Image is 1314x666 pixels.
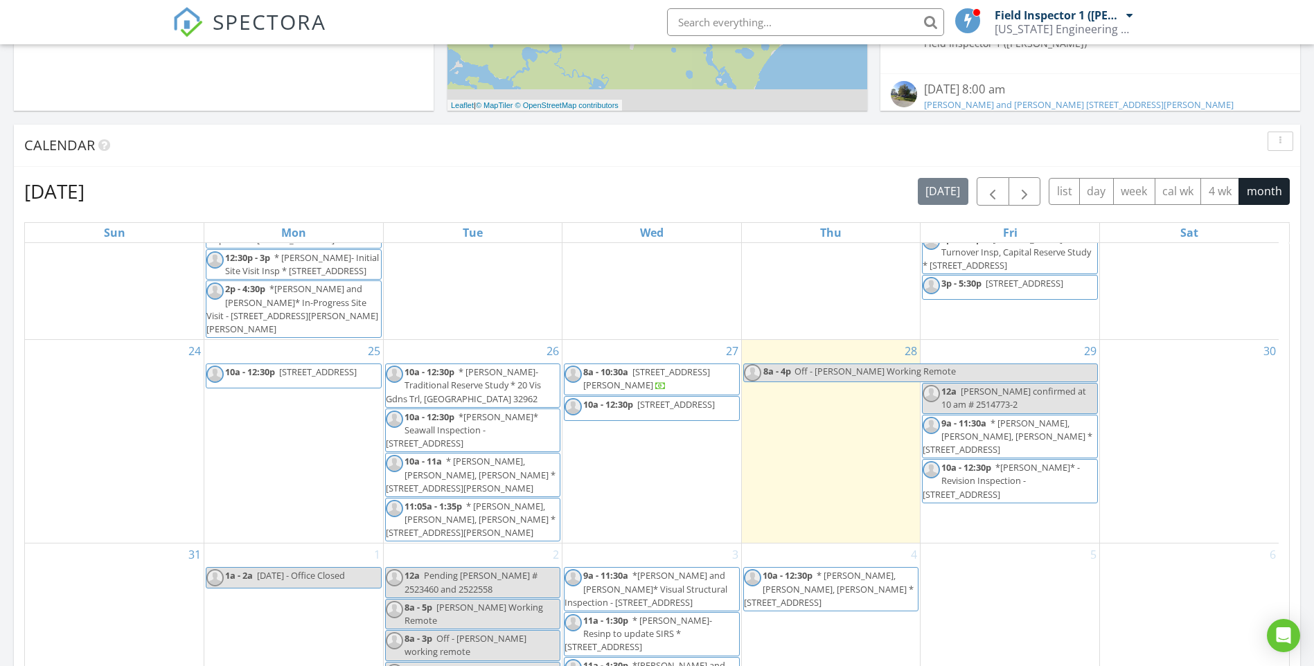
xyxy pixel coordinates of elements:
[923,417,1092,456] span: * [PERSON_NAME], [PERSON_NAME], [PERSON_NAME] * [STREET_ADDRESS]
[405,500,462,512] span: 11:05a - 1:35p
[565,366,582,383] img: default-user-f0147aede5fd5fa78ca7ade42f37bd4542148d508eef1c3d3ea960f66861d68b.jpg
[891,81,917,107] img: streetview
[386,411,538,449] a: 10a - 12:30p *[PERSON_NAME]* Seawall Inspection - [STREET_ADDRESS]
[565,569,727,608] a: 9a - 11:30a *[PERSON_NAME] and [PERSON_NAME]* Visual Structural Inspection - [STREET_ADDRESS]
[386,601,403,618] img: default-user-f0147aede5fd5fa78ca7ade42f37bd4542148d508eef1c3d3ea960f66861d68b.jpg
[385,408,561,453] a: 10a - 12:30p *[PERSON_NAME]* Seawall Inspection - [STREET_ADDRESS]
[405,569,420,582] span: 12a
[1081,340,1099,362] a: Go to August 29, 2025
[564,396,740,421] a: 10a - 12:30p [STREET_ADDRESS]
[744,569,761,586] img: default-user-f0147aede5fd5fa78ca7ade42f37bd4542148d508eef1c3d3ea960f66861d68b.jpg
[405,601,543,627] span: [PERSON_NAME] Working Remote
[451,101,474,109] a: Leaflet
[941,277,1065,289] a: 3p - 5:30p [STREET_ADDRESS]
[206,251,224,269] img: default-user-f0147aede5fd5fa78ca7ade42f37bd4542148d508eef1c3d3ea960f66861d68b.jpg
[544,340,562,362] a: Go to August 26, 2025
[667,8,944,36] input: Search everything...
[405,632,526,658] span: Off - [PERSON_NAME] working remote
[1178,223,1201,242] a: Saturday
[743,567,919,611] a: 10a - 12:30p * [PERSON_NAME], [PERSON_NAME], [PERSON_NAME] * [STREET_ADDRESS]
[922,231,1098,275] a: 2p - 4:30p * [PERSON_NAME]- Turnover Insp, Capital Reserve Study * [STREET_ADDRESS]
[386,411,538,449] span: *[PERSON_NAME]* Seawall Inspection - [STREET_ADDRESS]
[206,282,378,335] a: 2p - 4:30p *[PERSON_NAME] and [PERSON_NAME]* In-Progress Site Visit - [STREET_ADDRESS][PERSON_NAM...
[206,569,224,586] img: default-user-f0147aede5fd5fa78ca7ade42f37bd4542148d508eef1c3d3ea960f66861d68b.jpg
[564,567,740,611] a: 9a - 11:30a *[PERSON_NAME] and [PERSON_NAME]* Visual Structural Inspection - [STREET_ADDRESS]
[206,282,378,335] span: *[PERSON_NAME] and [PERSON_NAME]* In-Progress Site Visit - [STREET_ADDRESS][PERSON_NAME][PERSON_N...
[279,366,357,378] span: [STREET_ADDRESS]
[386,500,556,539] span: * [PERSON_NAME], [PERSON_NAME], [PERSON_NAME] * [STREET_ADDRESS][PERSON_NAME]
[1200,178,1239,205] button: 4 wk
[583,366,710,391] span: [STREET_ADDRESS][PERSON_NAME]
[386,455,403,472] img: default-user-f0147aede5fd5fa78ca7ade42f37bd4542148d508eef1c3d3ea960f66861d68b.jpg
[923,417,1092,456] a: 9a - 11:30a * [PERSON_NAME], [PERSON_NAME], [PERSON_NAME] * [STREET_ADDRESS]
[385,453,561,497] a: 10a - 11a * [PERSON_NAME], [PERSON_NAME], [PERSON_NAME] * [STREET_ADDRESS][PERSON_NAME]
[941,233,982,245] span: 2p - 4:30p
[923,233,1091,271] span: * [PERSON_NAME]- Turnover Insp, Capital Reserve Study * [STREET_ADDRESS]
[204,340,384,543] td: Go to August 25, 2025
[405,601,432,613] span: 8a - 5p
[24,177,85,205] h2: [DATE]
[1238,178,1290,205] button: month
[225,366,275,378] span: 10a - 12:30p
[941,385,1086,411] span: [PERSON_NAME] confirmed at 10 am # 2514773-2
[186,340,204,362] a: Go to August 24, 2025
[583,398,717,411] a: 10a - 12:30p [STREET_ADDRESS]
[386,455,556,494] a: 10a - 11a * [PERSON_NAME], [PERSON_NAME], [PERSON_NAME] * [STREET_ADDRESS][PERSON_NAME]
[565,614,712,653] span: * [PERSON_NAME]- Resinp to update SIRS * [STREET_ADDRESS]
[565,569,582,586] img: default-user-f0147aede5fd5fa78ca7ade42f37bd4542148d508eef1c3d3ea960f66861d68b.jpg
[515,101,619,109] a: © OpenStreetMap contributors
[225,366,359,378] a: 10a - 12:30p [STREET_ADDRESS]
[941,417,986,429] span: 9a - 11:30a
[908,543,920,566] a: Go to September 4, 2025
[25,340,204,543] td: Go to August 24, 2025
[922,459,1098,503] a: 10a - 12:30p *[PERSON_NAME]* - Revision Inspection - [STREET_ADDRESS]
[583,366,710,391] a: 8a - 10:30a [STREET_ADDRESS][PERSON_NAME]
[172,19,326,48] a: SPECTORA
[995,8,1123,22] div: Field Inspector 1 ([PERSON_NAME])
[1267,619,1300,652] div: Open Intercom Messenger
[891,81,1290,142] a: [DATE] 8:00 am [PERSON_NAME] and [PERSON_NAME] [STREET_ADDRESS][PERSON_NAME] Field Inspector 1 ([...
[923,233,1091,271] a: 2p - 4:30p * [PERSON_NAME]- Turnover Insp, Capital Reserve Study * [STREET_ADDRESS]
[278,223,309,242] a: Monday
[257,569,345,582] span: [DATE] - Office Closed
[565,614,712,653] a: 11a - 1:30p * [PERSON_NAME]- Resinp to update SIRS * [STREET_ADDRESS]
[918,178,968,205] button: [DATE]
[405,632,432,645] span: 8a - 3p
[763,364,792,381] span: 8a - 4p
[386,411,403,428] img: default-user-f0147aede5fd5fa78ca7ade42f37bd4542148d508eef1c3d3ea960f66861d68b.jpg
[386,500,403,517] img: default-user-f0147aede5fd5fa78ca7ade42f37bd4542148d508eef1c3d3ea960f66861d68b.jpg
[460,223,486,242] a: Tuesday
[923,277,940,294] img: default-user-f0147aede5fd5fa78ca7ade42f37bd4542148d508eef1c3d3ea960f66861d68b.jpg
[225,569,253,582] span: 1a - 2a
[564,612,740,656] a: 11a - 1:30p * [PERSON_NAME]- Resinp to update SIRS * [STREET_ADDRESS]
[365,340,383,362] a: Go to August 25, 2025
[225,251,270,264] span: 12:30p - 3p
[206,282,224,300] img: default-user-f0147aede5fd5fa78ca7ade42f37bd4542148d508eef1c3d3ea960f66861d68b.jpg
[583,569,628,582] span: 9a - 11:30a
[922,415,1098,459] a: 9a - 11:30a * [PERSON_NAME], [PERSON_NAME], [PERSON_NAME] * [STREET_ADDRESS]
[386,366,403,383] img: default-user-f0147aede5fd5fa78ca7ade42f37bd4542148d508eef1c3d3ea960f66861d68b.jpg
[385,363,561,408] a: 10a - 12:30p * [PERSON_NAME]- Traditional Reserve Study * 20 Vis Gdns Trl, [GEOGRAPHIC_DATA] 32962
[941,277,982,289] span: 3p - 5:30p
[24,136,95,154] span: Calendar
[986,277,1063,289] span: [STREET_ADDRESS]
[744,569,914,608] a: 10a - 12:30p * [PERSON_NAME], [PERSON_NAME], [PERSON_NAME] * [STREET_ADDRESS]
[386,632,403,649] img: default-user-f0147aede5fd5fa78ca7ade42f37bd4542148d508eef1c3d3ea960f66861d68b.jpg
[386,569,403,586] img: default-user-f0147aede5fd5fa78ca7ade42f37bd4542148d508eef1c3d3ea960f66861d68b.jpg
[1087,543,1099,566] a: Go to September 5, 2025
[186,543,204,566] a: Go to August 31, 2025
[923,461,940,478] img: default-user-f0147aede5fd5fa78ca7ade42f37bd4542148d508eef1c3d3ea960f66861d68b.jpg
[386,500,556,539] a: 11:05a - 1:35p * [PERSON_NAME], [PERSON_NAME], [PERSON_NAME] * [STREET_ADDRESS][PERSON_NAME]
[923,461,1080,500] span: *[PERSON_NAME]* - Revision Inspection - [STREET_ADDRESS]
[794,365,956,377] span: Off - [PERSON_NAME] Working Remote
[206,363,382,388] a: 10a - 12:30p [STREET_ADDRESS]
[1049,178,1080,205] button: list
[741,340,921,543] td: Go to August 28, 2025
[206,366,224,383] img: default-user-f0147aede5fd5fa78ca7ade42f37bd4542148d508eef1c3d3ea960f66861d68b.jpg
[386,366,541,404] span: * [PERSON_NAME]- Traditional Reserve Study * 20 Vis Gdns Trl, [GEOGRAPHIC_DATA] 32962
[763,569,813,582] span: 10a - 12:30p
[550,543,562,566] a: Go to September 2, 2025
[941,461,991,474] span: 10a - 12:30p
[924,37,1087,50] span: Field Inspector 1 ([PERSON_NAME])
[385,498,561,542] a: 11:05a - 1:35p * [PERSON_NAME], [PERSON_NAME], [PERSON_NAME] * [STREET_ADDRESS][PERSON_NAME]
